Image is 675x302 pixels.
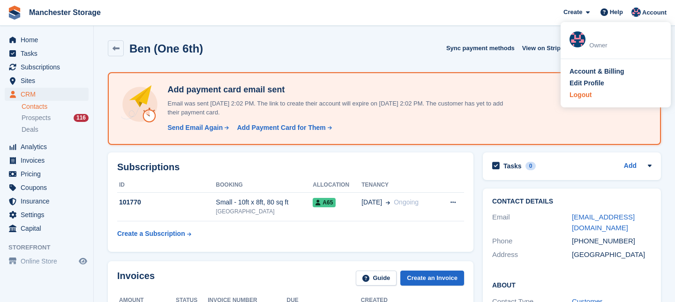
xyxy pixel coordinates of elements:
[5,33,89,46] a: menu
[21,88,77,101] span: CRM
[21,181,77,194] span: Coupons
[22,113,89,123] a: Prospects 116
[361,197,382,207] span: [DATE]
[492,280,652,289] h2: About
[5,154,89,167] a: menu
[492,236,572,247] div: Phone
[117,229,185,239] div: Create a Subscription
[21,167,77,181] span: Pricing
[117,178,216,193] th: ID
[492,198,652,205] h2: Contact Details
[570,78,604,88] div: Edit Profile
[589,41,662,50] div: Owner
[5,74,89,87] a: menu
[356,271,397,286] a: Guide
[610,8,623,17] span: Help
[5,88,89,101] a: menu
[5,181,89,194] a: menu
[216,197,313,207] div: Small - 10ft x 8ft, 80 sq ft
[21,140,77,153] span: Analytics
[216,178,313,193] th: Booking
[21,255,77,268] span: Online Store
[7,6,22,20] img: stora-icon-8386f47178a22dfd0bd8f6a31ec36ba5ce8667c1dd55bd0f319d3a0aa187defe.svg
[164,99,515,117] p: Email was sent [DATE] 2:02 PM. The link to create their account will expire on [DATE] 2:02 PM. Th...
[22,125,89,135] a: Deals
[5,208,89,221] a: menu
[5,60,89,74] a: menu
[570,90,592,100] div: Logout
[233,123,333,133] a: Add Payment Card for Them
[21,222,77,235] span: Capital
[5,47,89,60] a: menu
[525,162,536,170] div: 0
[120,84,160,124] img: add-payment-card-4dbda4983b697a7845d177d07a5d71e8a16f1ec00487972de202a45f1e8132f5.svg
[492,249,572,260] div: Address
[570,90,662,100] a: Logout
[117,271,155,286] h2: Invoices
[642,8,667,17] span: Account
[21,154,77,167] span: Invoices
[25,5,105,20] a: Manchester Storage
[446,40,515,56] button: Sync payment methods
[5,195,89,208] a: menu
[22,113,51,122] span: Prospects
[216,207,313,216] div: [GEOGRAPHIC_DATA]
[5,222,89,235] a: menu
[313,198,336,207] span: A65
[21,195,77,208] span: Insurance
[361,178,438,193] th: Tenancy
[518,40,575,56] a: View on Stripe
[522,44,564,53] span: View on Stripe
[572,249,652,260] div: [GEOGRAPHIC_DATA]
[5,255,89,268] a: menu
[22,102,89,111] a: Contacts
[74,114,89,122] div: 116
[21,33,77,46] span: Home
[5,140,89,153] a: menu
[21,74,77,87] span: Sites
[400,271,464,286] a: Create an Invoice
[313,178,361,193] th: Allocation
[21,60,77,74] span: Subscriptions
[570,78,662,88] a: Edit Profile
[164,84,515,95] h4: Add payment card email sent
[77,256,89,267] a: Preview store
[394,198,419,206] span: Ongoing
[503,162,522,170] h2: Tasks
[237,123,326,133] div: Add Payment Card for Them
[21,47,77,60] span: Tasks
[624,161,637,172] a: Add
[570,67,624,76] div: Account & Billing
[22,125,38,134] span: Deals
[117,197,216,207] div: 101770
[129,42,203,55] h2: Ben (One 6th)
[563,8,582,17] span: Create
[117,225,191,242] a: Create a Subscription
[21,208,77,221] span: Settings
[5,167,89,181] a: menu
[570,67,662,76] a: Account & Billing
[117,162,464,173] h2: Subscriptions
[572,236,652,247] div: [PHONE_NUMBER]
[572,213,635,232] a: [EMAIL_ADDRESS][DOMAIN_NAME]
[167,123,223,133] div: Send Email Again
[492,212,572,233] div: Email
[8,243,93,252] span: Storefront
